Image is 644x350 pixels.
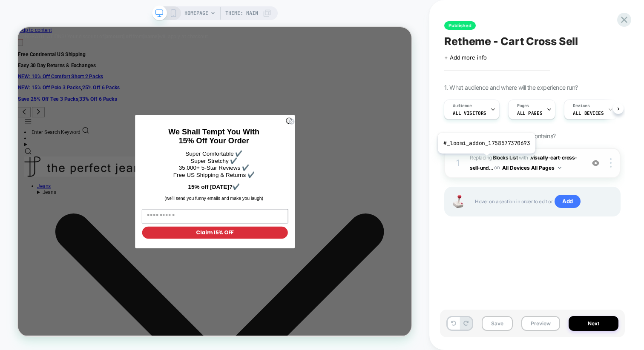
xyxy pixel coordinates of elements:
span: Super Comfortable ✔️ [223,165,299,173]
div: 1 [454,155,462,171]
span: on [494,163,500,172]
img: crossed eye [592,159,599,167]
span: Free US Shipping & Returns ✔️ [207,193,315,201]
span: Theme: MAIN [225,6,258,20]
span: Replacing [470,154,517,161]
span: ALL PAGES [517,110,542,116]
span: Published [444,21,476,30]
span: Add [555,195,581,208]
span: Super Stretchy ✔️ [230,174,292,182]
span: 15% off [DATE]? [227,209,287,217]
button: All Devices All Pages [502,162,561,173]
span: Hover on a section in order to edit or [475,195,611,208]
span: Pages [517,103,529,109]
span: Devices [573,103,589,109]
span: ALL DEVICES [573,110,604,116]
span: ✔️ [286,209,296,217]
img: close [610,158,612,168]
button: Save [482,316,513,331]
b: Blocks List [493,154,517,161]
button: Close dialog [357,120,366,129]
span: HOMEPAGE [184,6,208,20]
span: 1. What audience and where will the experience run? [444,84,578,91]
button: Claim 15% OFF [166,266,360,282]
img: down arrow [558,167,561,169]
span: 15% Off Your Order [214,145,308,157]
img: Joystick [449,195,466,208]
span: All Visitors [453,110,486,116]
span: 35,000+ 5-Star Reviews ✔️ [215,183,308,192]
span: Retheme - Cart Cross Sell [444,35,578,48]
span: We Shall Tempt You With [201,134,322,145]
span: 2. Which changes the experience contains? [444,132,555,139]
button: Preview [521,316,560,331]
span: WITH [519,154,528,161]
span: + Add more info [444,54,487,61]
input: Enter Email [165,242,360,262]
span: (we'll send you funny emails and make you laugh) [195,225,327,231]
button: Next [569,316,618,331]
span: Audience [453,103,472,109]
